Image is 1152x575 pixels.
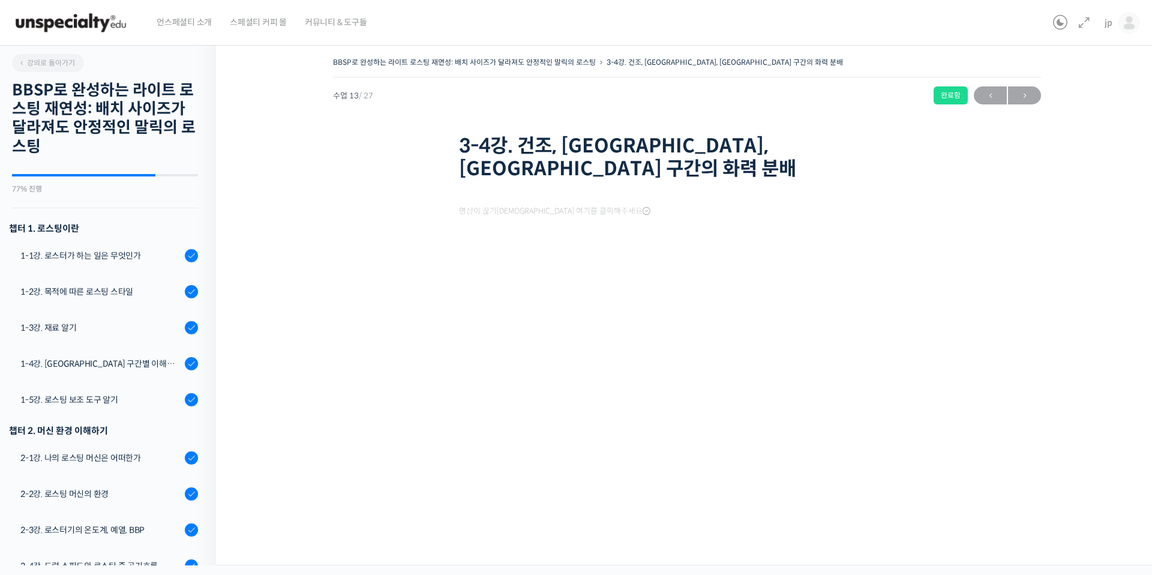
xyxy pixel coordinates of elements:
[359,91,373,101] span: / 27
[1008,86,1041,104] a: 다음→
[974,86,1007,104] a: ←이전
[12,185,198,193] div: 77% 진행
[607,58,843,67] a: 3-4강. 건조, [GEOGRAPHIC_DATA], [GEOGRAPHIC_DATA] 구간의 화력 분배
[459,206,650,216] span: 영상이 끊기[DEMOGRAPHIC_DATA] 여기를 클릭해주세요
[333,92,373,100] span: 수업 13
[459,134,915,181] h1: 3-4강. 건조, [GEOGRAPHIC_DATA], [GEOGRAPHIC_DATA] 구간의 화력 분배
[1105,17,1112,28] span: jp
[9,220,198,236] h3: 챕터 1. 로스팅이란
[20,559,181,573] div: 2-4강. 드럼 스피드와 로스팅 중 공기흐름
[20,487,181,501] div: 2-2강. 로스팅 머신의 환경
[974,88,1007,104] span: ←
[12,81,198,156] h2: BBSP로 완성하는 라이트 로스팅 재연성: 배치 사이즈가 달라져도 안정적인 말릭의 로스팅
[20,285,181,298] div: 1-2강. 목적에 따른 로스팅 스타일
[18,58,75,67] span: 강의로 돌아가기
[934,86,968,104] div: 완료함
[20,321,181,334] div: 1-3강. 재료 알기
[20,249,181,262] div: 1-1강. 로스터가 하는 일은 무엇인가
[20,523,181,537] div: 2-3강. 로스터기의 온도계, 예열, BBP
[20,451,181,465] div: 2-1강. 나의 로스팅 머신은 어떠한가
[1008,88,1041,104] span: →
[20,357,181,370] div: 1-4강. [GEOGRAPHIC_DATA] 구간별 이해와 용어
[20,393,181,406] div: 1-5강. 로스팅 보조 도구 알기
[9,423,198,439] div: 챕터 2. 머신 환경 이해하기
[12,54,84,72] a: 강의로 돌아가기
[333,58,596,67] a: BBSP로 완성하는 라이트 로스팅 재연성: 배치 사이즈가 달라져도 안정적인 말릭의 로스팅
